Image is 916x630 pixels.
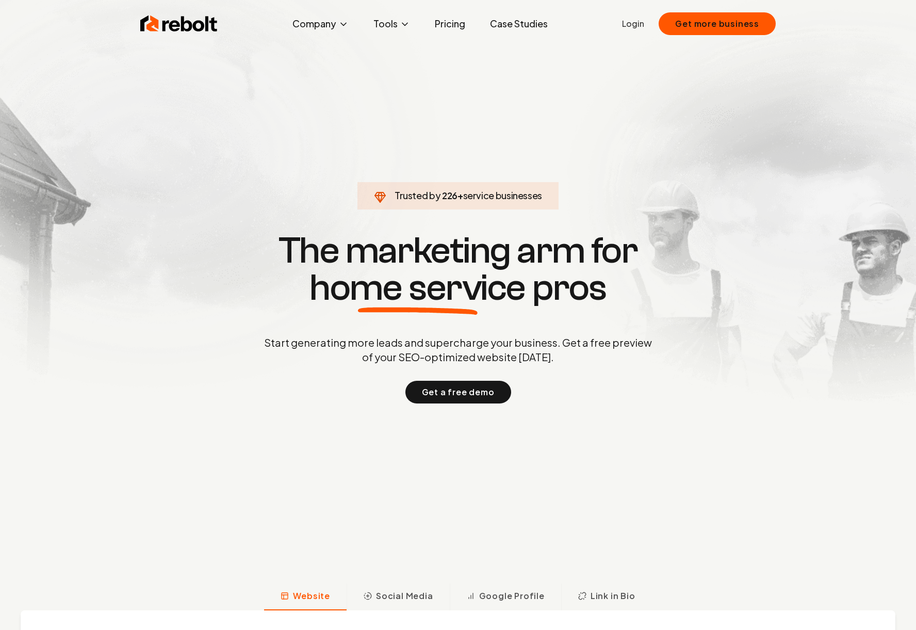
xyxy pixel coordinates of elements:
[622,18,644,30] a: Login
[210,232,706,306] h1: The marketing arm for pros
[482,13,556,34] a: Case Studies
[376,590,433,602] span: Social Media
[591,590,635,602] span: Link in Bio
[427,13,473,34] a: Pricing
[293,590,330,602] span: Website
[457,189,463,201] span: +
[450,584,561,610] button: Google Profile
[284,13,357,34] button: Company
[262,335,654,364] p: Start generating more leads and supercharge your business. Get a free preview of your SEO-optimiz...
[309,269,526,306] span: home service
[442,188,457,203] span: 226
[347,584,450,610] button: Social Media
[479,590,545,602] span: Google Profile
[365,13,418,34] button: Tools
[659,12,776,35] button: Get more business
[463,189,543,201] span: service businesses
[140,13,218,34] img: Rebolt Logo
[405,381,511,403] button: Get a free demo
[561,584,652,610] button: Link in Bio
[264,584,347,610] button: Website
[395,189,440,201] span: Trusted by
